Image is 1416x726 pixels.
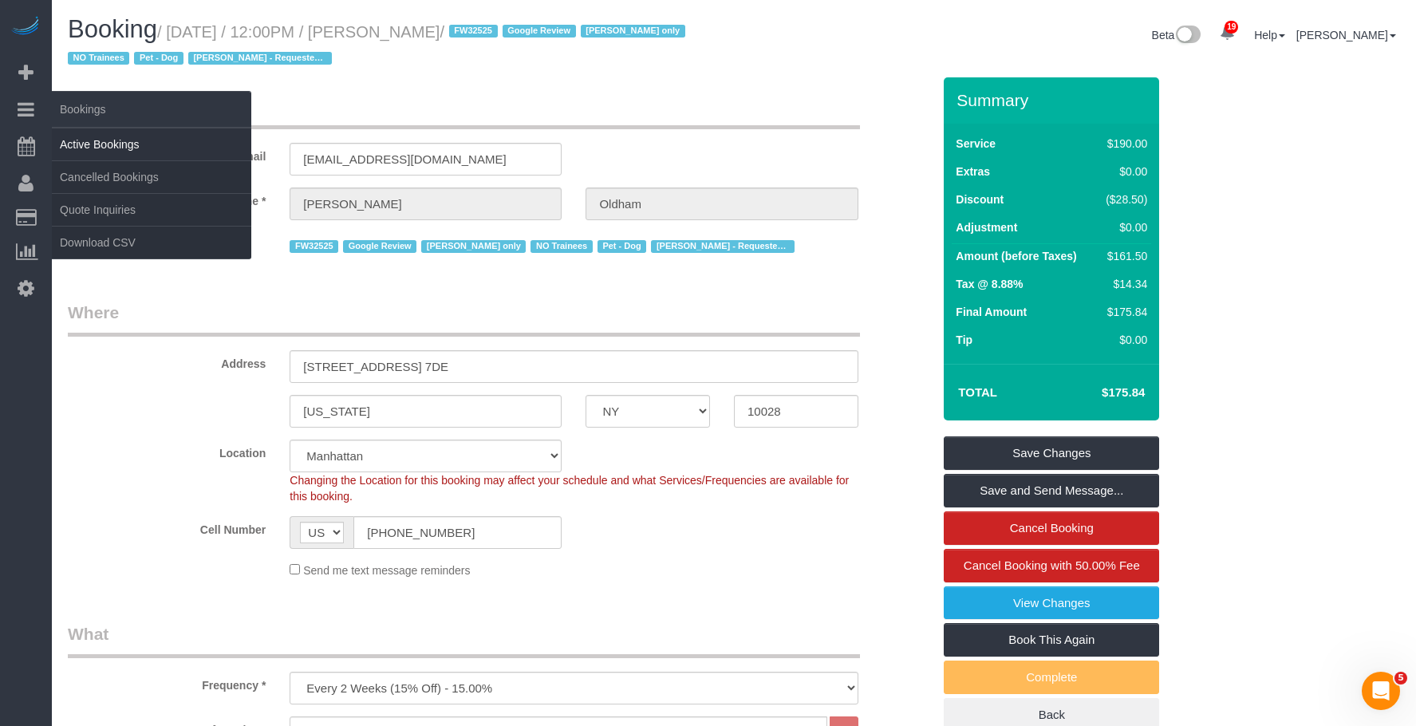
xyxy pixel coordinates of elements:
[1174,26,1201,46] img: New interface
[303,564,470,577] span: Send me text message reminders
[290,240,338,253] span: FW32525
[1362,672,1400,710] iframe: Intercom live chat
[956,332,972,348] label: Tip
[958,385,997,399] strong: Total
[1152,29,1201,41] a: Beta
[956,219,1017,235] label: Adjustment
[56,672,278,693] label: Frequency *
[134,52,183,65] span: Pet - Dog
[1100,164,1148,180] div: $0.00
[944,436,1159,470] a: Save Changes
[290,474,849,503] span: Changing the Location for this booking may affect your schedule and what Services/Frequencies are...
[290,187,562,220] input: First Name
[449,25,498,37] span: FW32525
[52,227,251,258] a: Download CSV
[956,91,1151,109] h3: Summary
[1100,332,1148,348] div: $0.00
[52,128,251,259] ul: Bookings
[598,240,646,253] span: Pet - Dog
[68,23,690,68] small: / [DATE] / 12:00PM / [PERSON_NAME]
[1100,191,1148,207] div: ($28.50)
[956,136,996,152] label: Service
[353,516,562,549] input: Cell Number
[1394,672,1407,685] span: 5
[343,240,416,253] span: Google Review
[1296,29,1396,41] a: [PERSON_NAME]
[944,511,1159,545] a: Cancel Booking
[68,15,157,43] span: Booking
[956,304,1027,320] label: Final Amount
[56,350,278,372] label: Address
[68,52,129,65] span: NO Trainees
[290,395,562,428] input: City
[290,143,562,176] input: Email
[68,622,860,658] legend: What
[68,93,860,129] legend: Who
[651,240,795,253] span: [PERSON_NAME] - Requested (secondary)
[52,161,251,193] a: Cancelled Bookings
[581,25,685,37] span: [PERSON_NAME] only
[1100,219,1148,235] div: $0.00
[944,586,1159,620] a: View Changes
[956,164,990,180] label: Extras
[503,25,576,37] span: Google Review
[10,16,41,38] img: Automaid Logo
[68,301,860,337] legend: Where
[531,240,592,253] span: NO Trainees
[52,194,251,226] a: Quote Inquiries
[1100,248,1148,264] div: $161.50
[1254,29,1285,41] a: Help
[52,91,251,128] span: Bookings
[944,549,1159,582] a: Cancel Booking with 50.00% Fee
[1212,16,1243,51] a: 19
[1100,136,1148,152] div: $190.00
[944,474,1159,507] a: Save and Send Message...
[56,440,278,461] label: Location
[586,187,858,220] input: Last Name
[52,128,251,160] a: Active Bookings
[956,248,1076,264] label: Amount (before Taxes)
[421,240,526,253] span: [PERSON_NAME] only
[1225,21,1238,34] span: 19
[956,276,1023,292] label: Tax @ 8.88%
[188,52,332,65] span: [PERSON_NAME] - Requested (secondary)
[1100,276,1148,292] div: $14.34
[56,516,278,538] label: Cell Number
[956,191,1004,207] label: Discount
[944,623,1159,657] a: Book This Again
[1100,304,1148,320] div: $175.84
[964,558,1140,572] span: Cancel Booking with 50.00% Fee
[734,395,858,428] input: Zip Code
[1054,386,1145,400] h4: $175.84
